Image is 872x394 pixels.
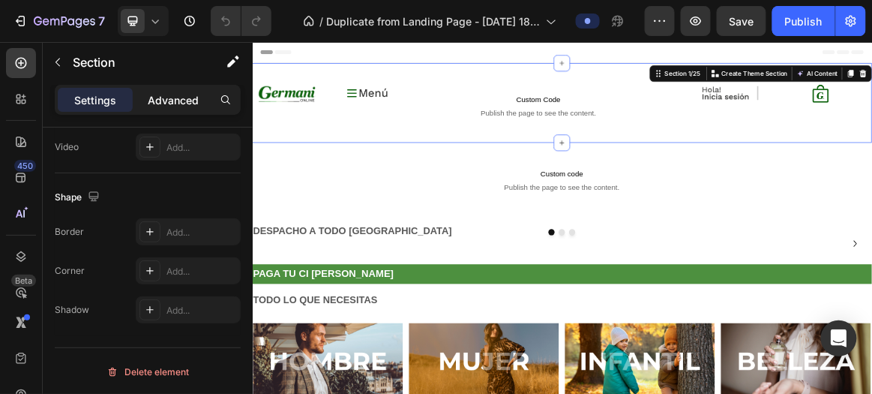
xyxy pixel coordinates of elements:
[717,6,766,36] button: Save
[55,225,84,239] div: Border
[252,42,872,394] iframe: Design area
[1,329,205,344] strong: PAGA TU CI [PERSON_NAME]
[166,141,237,155] div: Add...
[14,160,36,172] div: 450
[647,59,737,89] img: gempages_551642402717172950-67d13190-ba4f-46ca-8d1d-f6f3a76ca68b.png
[55,140,79,154] div: Video
[682,39,778,53] p: Create Theme Section
[166,304,237,317] div: Add...
[6,6,112,36] button: 7
[55,303,89,317] div: Shadow
[445,272,454,281] button: Dot
[1,266,290,281] strong: DESPACHO A TODO [GEOGRAPHIC_DATA]
[11,275,36,287] div: Beta
[74,92,116,108] p: Settings
[821,320,857,356] div: Open Intercom Messenger
[596,39,654,53] div: Section 1/25
[55,188,103,208] div: Shape
[785,14,823,29] div: Publish
[1,366,182,382] strong: TODO LO QUE NECESITAS
[319,14,323,29] span: /
[166,226,237,239] div: Add...
[166,265,237,278] div: Add...
[787,37,853,55] button: AI Content
[730,15,754,28] span: Save
[55,264,85,278] div: Corner
[430,272,439,281] button: Dot
[772,6,835,36] button: Publish
[98,12,105,30] p: 7
[55,360,241,384] button: Delete element
[148,92,199,108] p: Advanced
[73,53,196,71] p: Section
[106,363,189,381] div: Delete element
[460,272,469,281] button: Dot
[805,55,862,95] img: gempages_551642402717172950-20098b35-77ee-47d4-96db-6a1399494f98.png
[326,14,540,29] span: Duplicate from Landing Page - [DATE] 18:51:15
[211,6,271,36] div: Undo/Redo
